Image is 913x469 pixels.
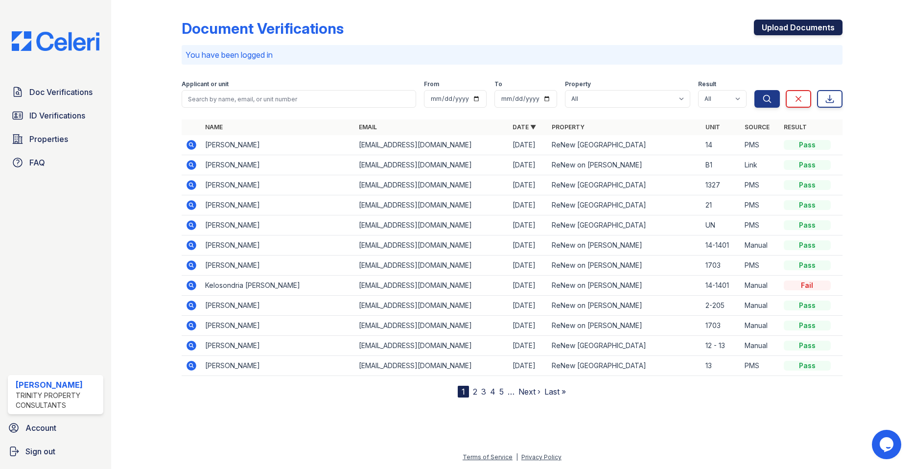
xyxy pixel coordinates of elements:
span: … [508,386,515,398]
td: PMS [741,175,780,195]
div: | [516,453,518,461]
div: Pass [784,240,831,250]
a: Sign out [4,442,107,461]
td: [DATE] [509,316,548,336]
td: [PERSON_NAME] [201,296,355,316]
td: 14-1401 [702,276,741,296]
td: PMS [741,135,780,155]
td: ReNew [GEOGRAPHIC_DATA] [548,336,702,356]
div: Pass [784,321,831,330]
td: ReNew on [PERSON_NAME] [548,155,702,175]
label: Result [698,80,716,88]
td: [PERSON_NAME] [201,235,355,256]
div: Pass [784,160,831,170]
span: Doc Verifications [29,86,93,98]
a: 5 [499,387,504,397]
td: [DATE] [509,296,548,316]
td: PMS [741,215,780,235]
td: [DATE] [509,175,548,195]
a: Doc Verifications [8,82,103,102]
td: [PERSON_NAME] [201,135,355,155]
input: Search by name, email, or unit number [182,90,416,108]
span: ID Verifications [29,110,85,121]
td: [DATE] [509,356,548,376]
td: 1703 [702,256,741,276]
a: FAQ [8,153,103,172]
label: To [494,80,502,88]
td: PMS [741,195,780,215]
a: Properties [8,129,103,149]
td: 14 [702,135,741,155]
td: PMS [741,356,780,376]
td: ReNew on [PERSON_NAME] [548,316,702,336]
td: Manual [741,296,780,316]
div: Pass [784,361,831,371]
span: Account [25,422,56,434]
div: Pass [784,220,831,230]
a: Source [745,123,770,131]
div: Trinity Property Consultants [16,391,99,410]
img: CE_Logo_Blue-a8612792a0a2168367f1c8372b55b34899dd931a85d93a1a3d3e32e68fde9ad4.png [4,31,107,51]
td: UN [702,215,741,235]
td: [DATE] [509,215,548,235]
td: ReNew on [PERSON_NAME] [548,296,702,316]
td: [PERSON_NAME] [201,155,355,175]
a: Terms of Service [463,453,513,461]
td: [DATE] [509,235,548,256]
td: [EMAIL_ADDRESS][DOMAIN_NAME] [355,175,509,195]
td: [EMAIL_ADDRESS][DOMAIN_NAME] [355,155,509,175]
a: 2 [473,387,477,397]
td: [EMAIL_ADDRESS][DOMAIN_NAME] [355,195,509,215]
label: Property [565,80,591,88]
td: [PERSON_NAME] [201,336,355,356]
td: ReNew [GEOGRAPHIC_DATA] [548,135,702,155]
td: [EMAIL_ADDRESS][DOMAIN_NAME] [355,356,509,376]
td: [EMAIL_ADDRESS][DOMAIN_NAME] [355,215,509,235]
span: Properties [29,133,68,145]
td: 21 [702,195,741,215]
td: [DATE] [509,135,548,155]
td: [EMAIL_ADDRESS][DOMAIN_NAME] [355,135,509,155]
td: 14-1401 [702,235,741,256]
td: [DATE] [509,336,548,356]
td: [EMAIL_ADDRESS][DOMAIN_NAME] [355,316,509,336]
td: Manual [741,316,780,336]
td: 1327 [702,175,741,195]
td: PMS [741,256,780,276]
td: Link [741,155,780,175]
a: 4 [490,387,495,397]
div: Pass [784,301,831,310]
td: [DATE] [509,256,548,276]
td: [DATE] [509,155,548,175]
td: Manual [741,336,780,356]
span: FAQ [29,157,45,168]
td: [PERSON_NAME] [201,356,355,376]
div: Document Verifications [182,20,344,37]
div: Pass [784,341,831,351]
a: Unit [705,123,720,131]
div: Pass [784,180,831,190]
label: From [424,80,439,88]
p: You have been logged in [186,49,838,61]
td: Manual [741,235,780,256]
td: [EMAIL_ADDRESS][DOMAIN_NAME] [355,296,509,316]
td: 12 - 13 [702,336,741,356]
td: [DATE] [509,276,548,296]
span: Sign out [25,446,55,457]
a: Privacy Policy [521,453,562,461]
td: [EMAIL_ADDRESS][DOMAIN_NAME] [355,336,509,356]
td: ReNew [GEOGRAPHIC_DATA] [548,195,702,215]
a: ID Verifications [8,106,103,125]
td: ReNew [GEOGRAPHIC_DATA] [548,175,702,195]
td: ReNew on [PERSON_NAME] [548,256,702,276]
a: Name [205,123,223,131]
a: Date ▼ [513,123,536,131]
td: B1 [702,155,741,175]
td: [PERSON_NAME] [201,316,355,336]
div: [PERSON_NAME] [16,379,99,391]
td: ReNew [GEOGRAPHIC_DATA] [548,215,702,235]
td: [PERSON_NAME] [201,256,355,276]
a: Email [359,123,377,131]
td: 1703 [702,316,741,336]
